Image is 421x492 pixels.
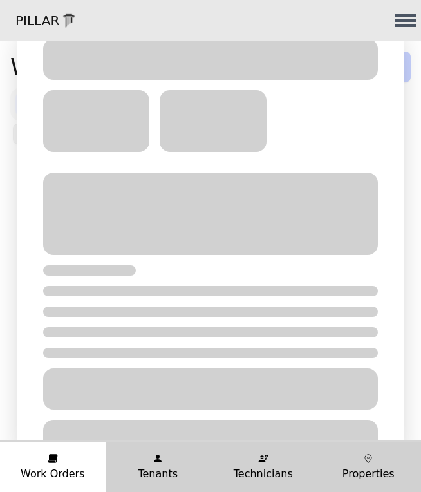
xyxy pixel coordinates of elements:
[138,466,178,482] span: Tenants
[59,11,79,30] img: 1
[21,466,84,482] span: Work Orders
[210,442,316,492] a: Technicians
[342,466,395,482] span: Properties
[234,466,293,482] span: Technicians
[106,442,211,492] a: Tenants
[5,12,59,30] p: PILLAR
